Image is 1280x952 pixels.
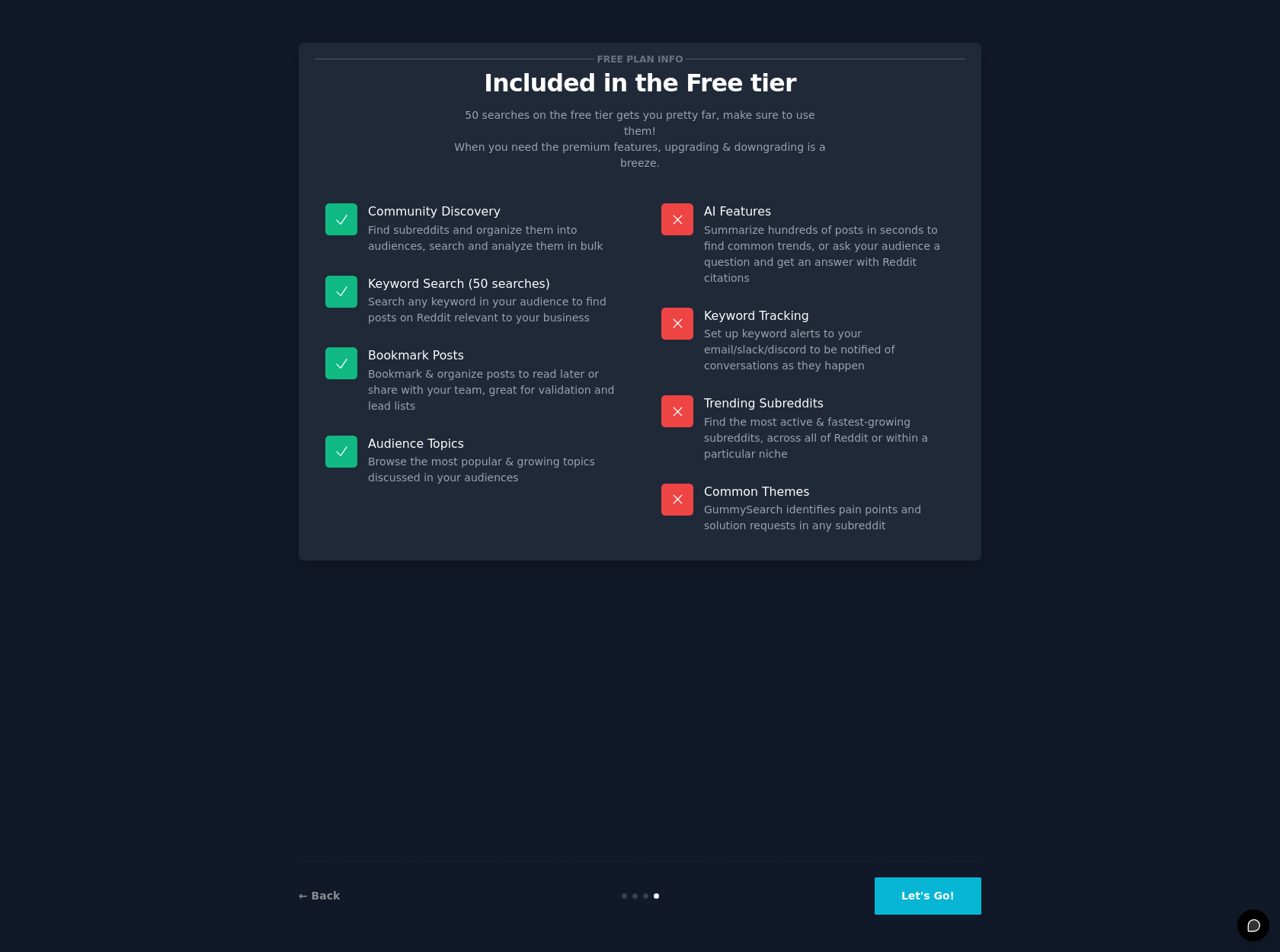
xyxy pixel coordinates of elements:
[368,436,619,452] p: Audience Topics
[594,51,686,67] span: Free plan info
[704,308,955,324] p: Keyword Tracking
[299,890,340,902] a: ← Back
[315,70,965,97] p: Included in the Free tier
[368,222,619,254] dd: Find subreddits and organize them into audiences, search and analyze them in bulk
[704,222,955,286] dd: Summarize hundreds of posts in seconds to find common trends, or ask your audience a question and...
[368,347,619,363] p: Bookmark Posts
[875,877,981,915] button: Let's Go!
[704,203,955,219] p: AI Features
[368,366,619,414] dd: Bookmark & organize posts to read later or share with your team, great for validation and lead lists
[448,107,832,171] p: 50 searches on the free tier gets you pretty far, make sure to use them! When you need the premiu...
[704,484,955,500] p: Common Themes
[368,454,619,486] dd: Browse the most popular & growing topics discussed in your audiences
[368,203,619,219] p: Community Discovery
[704,502,955,534] dd: GummySearch identifies pain points and solution requests in any subreddit
[704,414,955,462] dd: Find the most active & fastest-growing subreddits, across all of Reddit or within a particular niche
[368,276,619,292] p: Keyword Search (50 searches)
[704,395,955,411] p: Trending Subreddits
[704,326,955,374] dd: Set up keyword alerts to your email/slack/discord to be notified of conversations as they happen
[368,294,619,326] dd: Search any keyword in your audience to find posts on Reddit relevant to your business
